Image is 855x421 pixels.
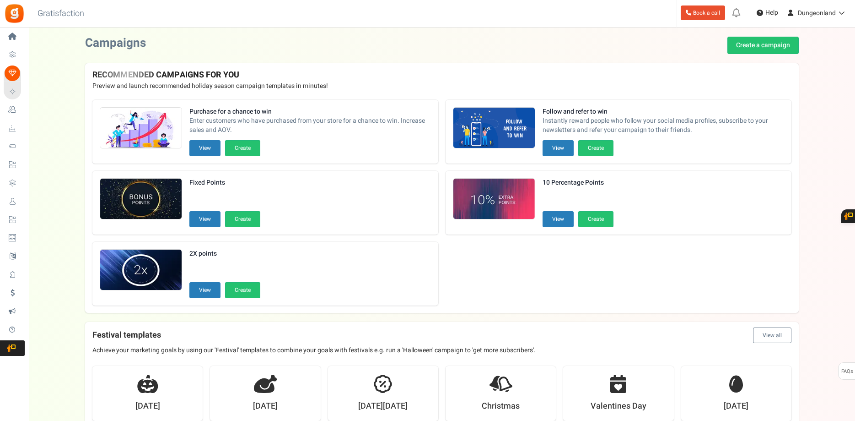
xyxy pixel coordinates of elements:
strong: [DATE] [724,400,748,412]
p: Preview and launch recommended holiday season campaign templates in minutes! [92,82,791,91]
button: Create [225,211,260,227]
strong: Fixed Points [189,178,260,187]
strong: [DATE] [135,400,160,412]
strong: Valentines Day [591,400,646,412]
img: Recommended Campaigns [100,179,182,220]
a: Create a campaign [727,37,799,54]
h4: Festival templates [92,328,791,343]
img: Gratisfaction [4,3,25,24]
a: Help [753,5,782,20]
h2: Campaigns [85,37,146,50]
button: View [543,140,574,156]
span: Help [763,8,778,17]
p: Achieve your marketing goals by using our 'Festival' templates to combine your goals with festiva... [92,346,791,355]
strong: Follow and refer to win [543,107,784,116]
strong: [DATE] [253,400,278,412]
h4: RECOMMENDED CAMPAIGNS FOR YOU [92,71,791,80]
button: Create [578,140,613,156]
strong: Christmas [482,400,520,412]
strong: 2X points [189,249,260,258]
button: View [543,211,574,227]
button: View [189,211,220,227]
img: Recommended Campaigns [100,108,182,149]
button: View [189,282,220,298]
button: Create [225,140,260,156]
img: Recommended Campaigns [453,179,535,220]
img: Recommended Campaigns [453,108,535,149]
a: Book a call [681,5,725,20]
img: Recommended Campaigns [100,250,182,291]
h3: Gratisfaction [27,5,94,23]
button: View all [753,328,791,343]
span: Enter customers who have purchased from your store for a chance to win. Increase sales and AOV. [189,116,431,135]
span: Dungeonland [798,8,836,18]
button: Create [578,211,613,227]
span: Instantly reward people who follow your social media profiles, subscribe to your newsletters and ... [543,116,784,135]
button: View [189,140,220,156]
button: Create [225,282,260,298]
strong: [DATE][DATE] [358,400,408,412]
strong: Purchase for a chance to win [189,107,431,116]
strong: 10 Percentage Points [543,178,613,187]
span: FAQs [841,363,853,380]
